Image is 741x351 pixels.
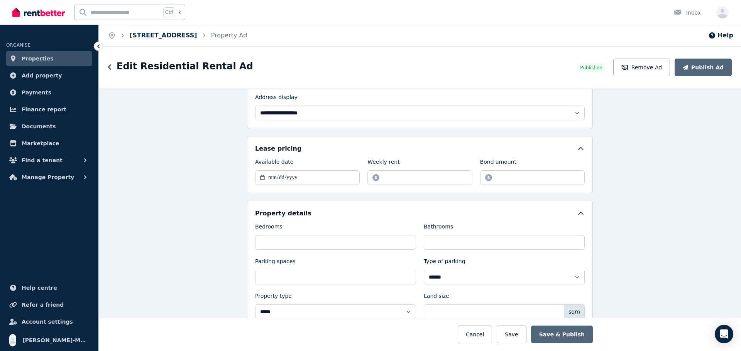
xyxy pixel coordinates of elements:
[6,170,92,185] button: Manage Property
[6,297,92,312] a: Refer a friend
[6,280,92,296] a: Help centre
[458,326,492,343] button: Cancel
[6,102,92,117] a: Finance report
[580,65,602,71] span: Published
[22,54,54,63] span: Properties
[255,209,311,218] h5: Property details
[255,158,293,169] label: Available date
[99,25,256,46] nav: Breadcrumb
[255,93,298,104] label: Address display
[613,59,670,76] button: Remove Ad
[6,85,92,100] a: Payments
[163,7,175,17] span: Ctrl
[675,59,732,76] button: Publish Ad
[424,257,465,268] label: Type of parking
[22,122,56,131] span: Documents
[211,32,247,39] a: Property Ad
[178,9,181,15] span: k
[22,283,57,292] span: Help centre
[117,60,253,72] h1: Edit Residential Rental Ad
[6,42,30,48] span: ORGANISE
[22,336,89,345] span: [PERSON_NAME]-May [PERSON_NAME]
[6,153,92,168] button: Find a tenant
[674,9,701,17] div: Inbox
[6,51,92,66] a: Properties
[6,68,92,83] a: Add property
[22,71,62,80] span: Add property
[22,156,63,165] span: Find a tenant
[130,32,197,39] a: [STREET_ADDRESS]
[255,144,301,153] h5: Lease pricing
[12,7,65,18] img: RentBetter
[255,292,292,303] label: Property type
[531,326,593,343] button: Save & Publish
[255,257,296,268] label: Parking spaces
[22,105,66,114] span: Finance report
[255,223,283,233] label: Bedrooms
[6,314,92,329] a: Account settings
[6,136,92,151] a: Marketplace
[22,300,64,309] span: Refer a friend
[22,88,51,97] span: Payments
[424,292,449,303] label: Land size
[6,119,92,134] a: Documents
[22,173,74,182] span: Manage Property
[715,325,733,343] div: Open Intercom Messenger
[22,317,73,326] span: Account settings
[367,158,399,169] label: Weekly rent
[708,31,733,40] button: Help
[22,139,59,148] span: Marketplace
[424,223,453,233] label: Bathrooms
[480,158,516,169] label: Bond amount
[497,326,526,343] button: Save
